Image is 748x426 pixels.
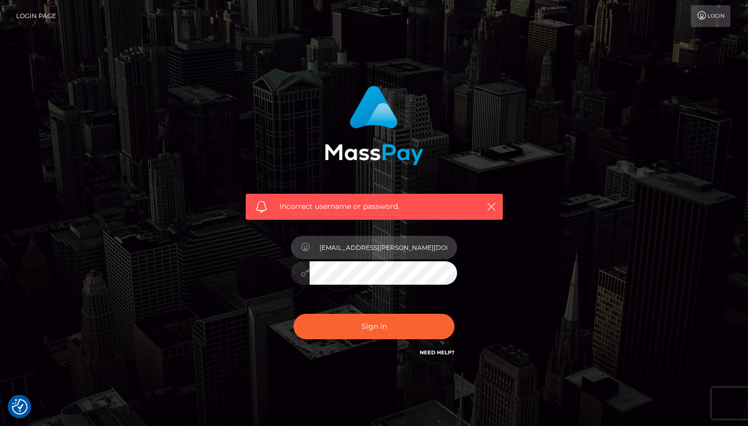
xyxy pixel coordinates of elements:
button: Sign in [293,314,455,339]
a: Need Help? [420,349,455,356]
button: Consent Preferences [12,399,28,415]
img: Revisit consent button [12,399,28,415]
img: MassPay Login [325,86,423,165]
a: Login [691,5,730,27]
input: Username... [310,236,457,259]
span: Incorrect username or password. [279,201,469,212]
a: Login Page [16,5,56,27]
